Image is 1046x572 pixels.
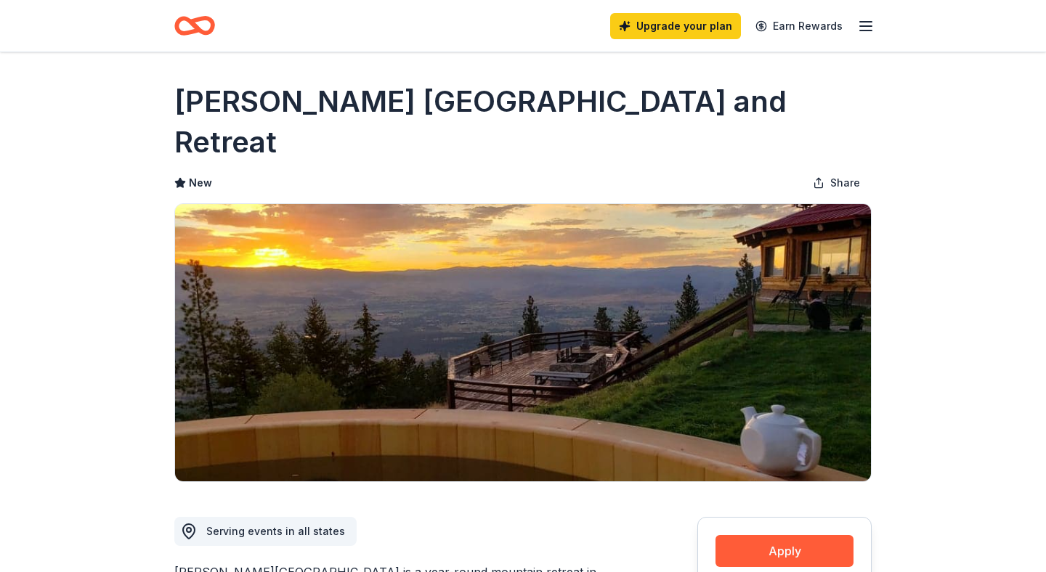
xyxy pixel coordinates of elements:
a: Earn Rewards [747,13,851,39]
span: Serving events in all states [206,525,345,537]
img: Image for Downing Mountain Lodge and Retreat [175,204,871,481]
a: Upgrade your plan [610,13,741,39]
h1: [PERSON_NAME] [GEOGRAPHIC_DATA] and Retreat [174,81,872,163]
a: Home [174,9,215,43]
span: Share [830,174,860,192]
button: Share [801,168,872,197]
button: Apply [715,535,854,567]
span: New [189,174,212,192]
